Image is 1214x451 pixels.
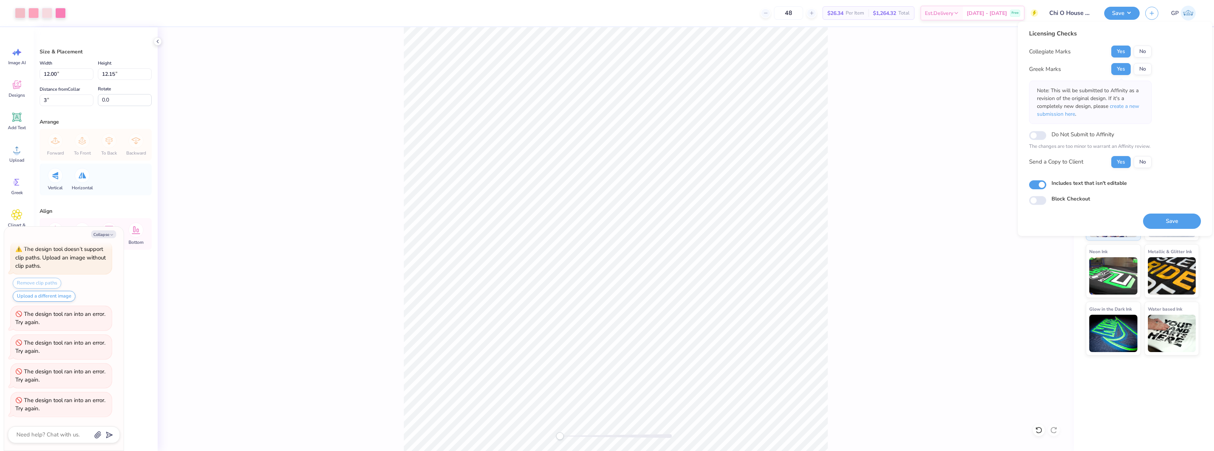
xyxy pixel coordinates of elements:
[1029,158,1083,166] div: Send a Copy to Client
[98,84,111,93] label: Rotate
[1029,65,1061,74] div: Greek Marks
[1089,248,1108,255] span: Neon Ink
[1181,6,1196,21] img: Germaine Penalosa
[128,239,143,245] span: Bottom
[40,48,152,56] div: Size & Placement
[1044,6,1099,21] input: Untitled Design
[1134,63,1152,75] button: No
[1052,130,1114,139] label: Do Not Submit to Affinity
[4,222,29,234] span: Clipart & logos
[1171,9,1179,18] span: GP
[40,118,152,126] div: Arrange
[9,157,24,163] span: Upload
[1134,156,1152,168] button: No
[8,60,26,66] span: Image AI
[8,125,26,131] span: Add Text
[1089,257,1137,295] img: Neon Ink
[1143,214,1201,229] button: Save
[9,92,25,98] span: Designs
[1012,10,1019,16] span: Free
[72,185,93,191] span: Horizontal
[1148,315,1196,352] img: Water based Ink
[873,9,896,17] span: $1,264.32
[898,9,910,17] span: Total
[15,396,105,413] div: The design tool ran into an error. Try again.
[1111,156,1131,168] button: Yes
[48,185,63,191] span: Vertical
[11,190,23,196] span: Greek
[827,9,843,17] span: $26.34
[925,9,953,17] span: Est. Delivery
[967,9,1007,17] span: [DATE] - [DATE]
[1111,46,1131,57] button: Yes
[846,9,864,17] span: Per Item
[98,59,111,68] label: Height
[40,85,80,94] label: Distance from Collar
[1148,257,1196,295] img: Metallic & Glitter Ink
[1029,29,1152,38] div: Licensing Checks
[1037,87,1144,118] p: Note: This will be submitted to Affinity as a revision of the original design. If it's a complete...
[1168,6,1199,21] a: GP
[40,207,152,215] div: Align
[774,6,803,20] input: – –
[1148,248,1192,255] span: Metallic & Glitter Ink
[1089,305,1132,313] span: Glow in the Dark Ink
[1148,305,1182,313] span: Water based Ink
[15,310,105,326] div: The design tool ran into an error. Try again.
[1029,47,1071,56] div: Collegiate Marks
[13,291,75,302] button: Upload a different image
[1029,143,1152,150] p: The changes are too minor to warrant an Affinity review.
[40,59,52,68] label: Width
[1089,315,1137,352] img: Glow in the Dark Ink
[91,230,116,238] button: Collapse
[15,245,106,270] div: The design tool doesn’t support clip paths. Upload an image without clip paths.
[556,432,564,440] div: Accessibility label
[15,368,105,384] div: The design tool ran into an error. Try again.
[1052,179,1127,187] label: Includes text that isn't editable
[1052,195,1090,203] label: Block Checkout
[1134,46,1152,57] button: No
[15,339,105,355] div: The design tool ran into an error. Try again.
[1104,7,1140,20] button: Save
[1111,63,1131,75] button: Yes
